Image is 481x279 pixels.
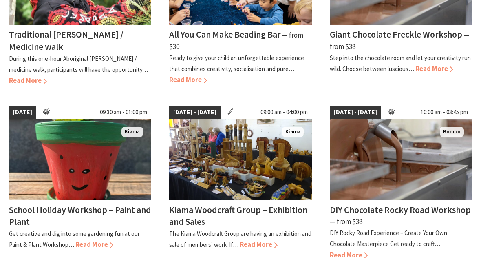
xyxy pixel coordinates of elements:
[9,76,47,85] span: Read More
[9,106,36,119] span: [DATE]
[9,119,151,200] img: Plant & Pot
[9,204,151,227] h4: School Holiday Workshop – Paint and Plant
[240,240,278,249] span: Read More
[330,29,462,40] h4: Giant Chocolate Freckle Workshop
[9,230,140,248] p: Get creative and dig into some gardening fun at our Paint & Plant Workshop…
[330,54,471,73] p: Step into the chocolate room and let your creativity run wild. Choose between luscious…
[9,106,151,261] a: [DATE] 09:30 am - 01:00 pm Plant & Pot Kiama School Holiday Workshop – Paint and Plant Get creati...
[256,106,312,119] span: 09:00 am - 04:00 pm
[330,217,362,226] span: ⁠— from $38
[169,31,303,51] span: ⁠— from $30
[169,230,311,248] p: The Kiama Woodcraft Group are having an exhibition and sale of members’ work. If…
[169,119,311,200] img: The wonders of wood
[169,106,311,261] a: [DATE] - [DATE] 09:00 am - 04:00 pm The wonders of wood Kiama Kiama Woodcraft Group – Exhibition ...
[9,55,148,73] p: During this one-hour Aboriginal [PERSON_NAME] / medicine walk, participants will have the opportu...
[121,127,143,137] span: Kiama
[75,240,113,249] span: Read More
[169,29,281,40] h4: All You Can Make Beading Bar
[330,31,469,51] span: ⁠— from $38
[169,106,221,119] span: [DATE] - [DATE]
[169,204,307,227] h4: Kiama Woodcraft Group – Exhibition and Sales
[330,204,471,215] h4: DIY Chocolate Rocky Road Workshop
[330,229,447,248] p: DIY Rocky Road Experience – Create Your Own Chocolate Masterpiece Get ready to craft…
[440,127,464,137] span: Bombo
[169,54,304,73] p: Ready to give your child an unforgettable experience that combines creativity, socialisation and ...
[330,106,472,261] a: [DATE] - [DATE] 10:00 am - 03:45 pm Chocolate Production. The Treat Factory Bombo DIY Chocolate R...
[415,64,453,73] span: Read More
[282,127,304,137] span: Kiama
[96,106,151,119] span: 09:30 am - 01:00 pm
[330,119,472,200] img: Chocolate Production. The Treat Factory
[9,29,124,52] h4: Traditional [PERSON_NAME] / Medicine walk
[330,106,381,119] span: [DATE] - [DATE]
[330,250,368,259] span: Read More
[417,106,472,119] span: 10:00 am - 03:45 pm
[169,75,207,84] span: Read More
